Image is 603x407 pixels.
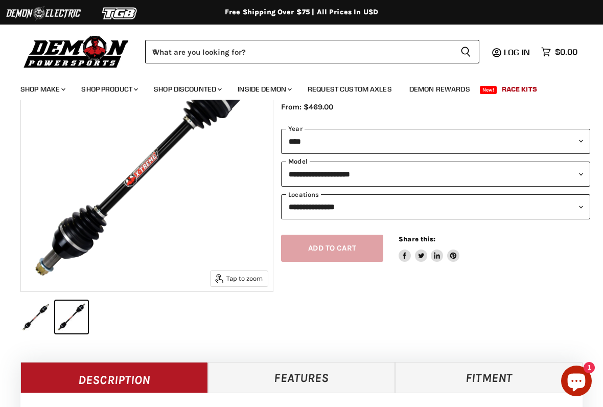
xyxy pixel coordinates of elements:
input: When autocomplete results are available use up and down arrows to review and enter to select [145,40,452,63]
span: From: $469.00 [281,102,333,111]
img: IMAGE [21,39,273,291]
a: Race Kits [494,79,545,100]
select: keys [281,194,590,219]
a: Demon Rewards [402,79,478,100]
span: Log in [504,47,530,57]
img: Demon Electric Logo 2 [5,4,82,23]
aside: Share this: [399,235,459,262]
a: Shop Make [13,79,72,100]
button: Tap to zoom [211,271,268,286]
inbox-online-store-chat: Shopify online store chat [558,366,595,399]
a: Inside Demon [230,79,298,100]
a: Fitment [395,362,583,393]
a: Request Custom Axles [300,79,400,100]
form: Product [145,40,479,63]
a: Features [208,362,396,393]
a: Description [20,362,208,393]
button: Search [452,40,479,63]
a: Shop Product [74,79,144,100]
img: Demon Powersports [20,33,132,70]
button: IMAGE thumbnail [55,301,88,333]
select: year [281,129,590,154]
span: Tap to zoom [215,274,263,283]
a: $0.00 [536,44,583,59]
span: Share this: [399,235,435,243]
select: modal-name [281,162,590,187]
a: Shop Discounted [146,79,228,100]
span: New! [480,86,497,94]
ul: Main menu [13,75,575,100]
span: $0.00 [555,47,577,57]
img: TGB Logo 2 [82,4,158,23]
a: Log in [499,48,536,57]
button: IMAGE thumbnail [19,301,52,333]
